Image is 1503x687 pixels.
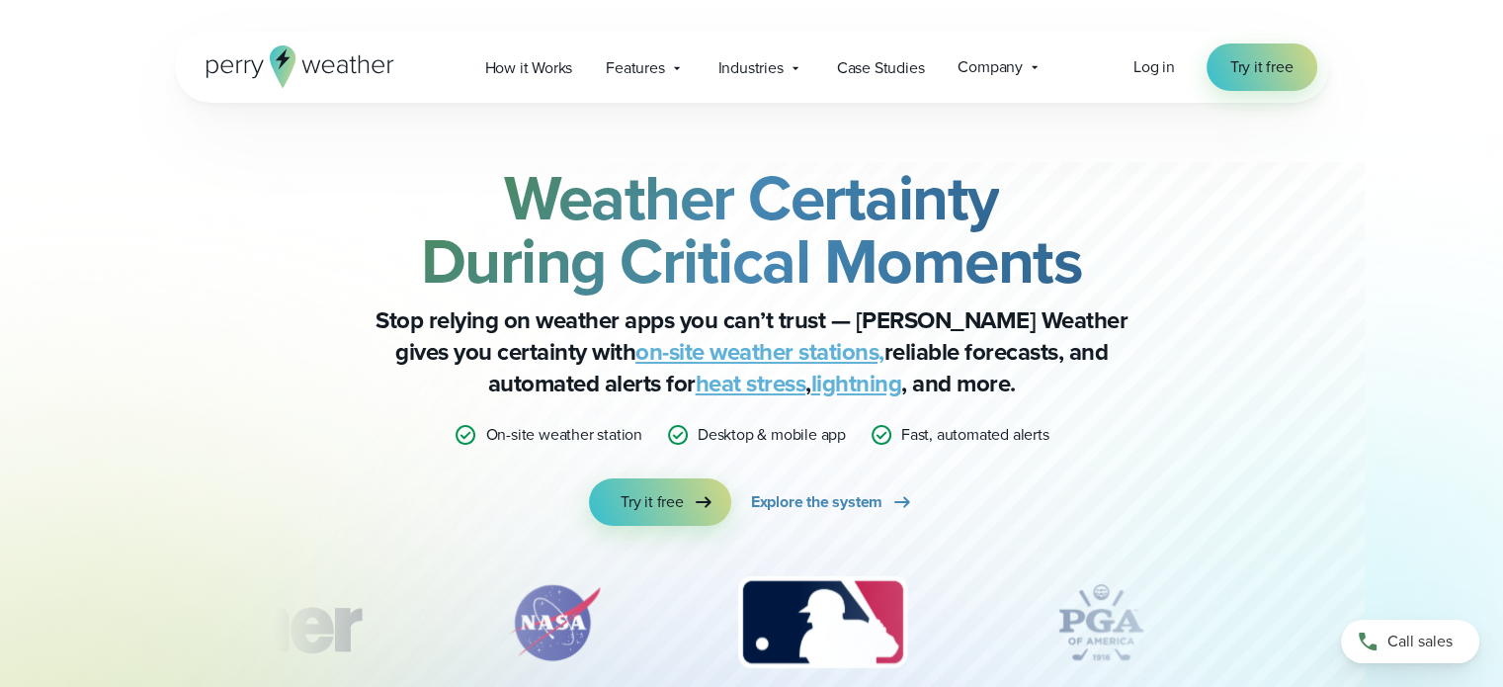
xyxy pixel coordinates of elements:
img: Turner-Construction_1.svg [109,573,389,672]
p: Fast, automated alerts [901,423,1049,447]
span: Industries [718,56,784,80]
a: How it Works [468,47,590,88]
a: Case Studies [820,47,942,88]
p: On-site weather station [485,423,641,447]
a: Try it free [589,478,731,526]
a: on-site weather stations, [635,334,884,370]
span: Call sales [1387,630,1453,653]
img: PGA.svg [1022,573,1180,672]
a: Call sales [1341,620,1479,663]
span: Company [958,55,1023,79]
strong: Weather Certainty During Critical Moments [421,151,1083,307]
img: NASA.svg [485,573,624,672]
div: 2 of 12 [485,573,624,672]
div: 3 of 12 [718,573,927,672]
a: Explore the system [751,478,914,526]
span: Log in [1133,55,1175,78]
p: Desktop & mobile app [698,423,846,447]
p: Stop relying on weather apps you can’t trust — [PERSON_NAME] Weather gives you certainty with rel... [357,304,1147,399]
div: slideshow [274,573,1230,682]
div: 4 of 12 [1022,573,1180,672]
span: Features [606,56,664,80]
a: Try it free [1207,43,1317,91]
span: Try it free [621,490,684,514]
span: Explore the system [751,490,882,514]
span: Try it free [1230,55,1294,79]
a: heat stress [696,366,806,401]
div: 1 of 12 [109,573,389,672]
img: MLB.svg [718,573,927,672]
span: How it Works [485,56,573,80]
a: lightning [811,366,902,401]
span: Case Studies [837,56,925,80]
a: Log in [1133,55,1175,79]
